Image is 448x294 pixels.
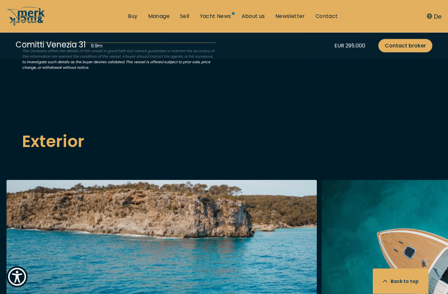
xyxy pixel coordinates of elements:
[7,21,46,28] a: /
[16,39,86,51] div: Comitti Venezia 31
[91,43,103,50] div: 9.9 m
[242,13,265,20] a: About us
[22,129,426,154] h2: Exterior
[148,13,170,20] a: Manage
[315,13,338,20] a: Contact
[7,266,28,287] button: Show Accessibility Preferences
[373,269,428,294] button: Back to top
[385,42,426,50] span: Contact broker
[128,13,137,20] a: Buy
[275,13,305,20] a: Newsletter
[378,39,432,52] a: Contact broker
[427,12,441,21] button: De
[200,13,231,20] a: Yacht News
[180,13,189,20] a: Sell
[334,42,365,50] div: EUR 295.000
